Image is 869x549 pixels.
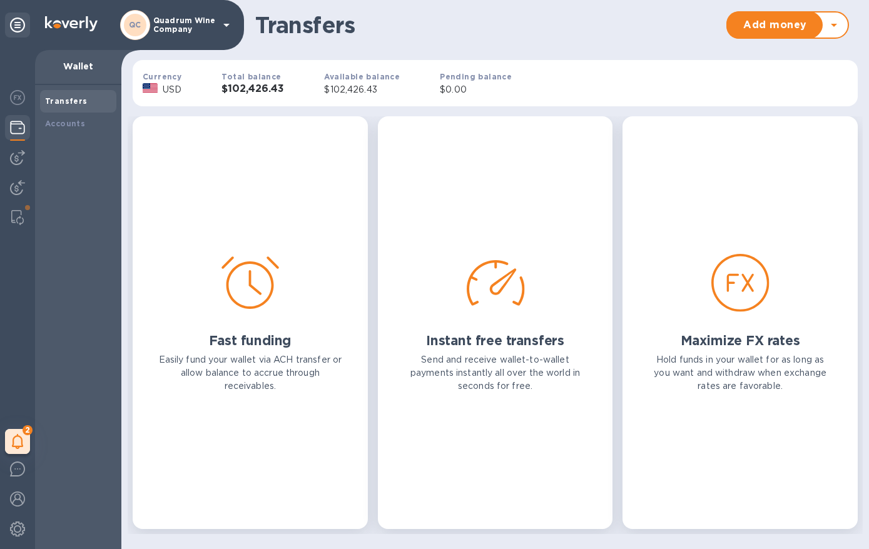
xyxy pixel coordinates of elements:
b: QC [129,20,141,29]
div: Unpin categories [5,13,30,38]
b: Pending balance [440,72,512,81]
b: Available balance [324,72,400,81]
b: Accounts [45,119,85,128]
b: Total balance [221,72,281,81]
h2: Maximize FX rates [681,333,800,348]
p: Easily fund your wallet via ACH transfer or allow balance to accrue through receivables. [158,353,343,393]
span: 2 [23,425,33,435]
h2: Instant free transfers [426,333,564,348]
span: Add money [738,18,813,33]
button: Add money [728,13,823,38]
h2: Fast funding [209,333,291,348]
h1: Transfers [255,12,720,38]
b: Transfers [45,96,88,106]
img: Foreign exchange [10,90,25,105]
p: Hold funds in your wallet for as long as you want and withdraw when exchange rates are favorable. [648,353,833,393]
p: Wallet [45,60,111,73]
p: $0.00 [440,83,512,96]
p: USD [163,83,181,96]
h3: $102,426.43 [221,83,284,95]
b: Currency [143,72,181,81]
img: Wallets [10,120,25,135]
p: $102,426.43 [324,83,400,96]
p: Quadrum Wine Company [153,16,216,34]
p: Send and receive wallet-to-wallet payments instantly all over the world in seconds for free. [403,353,588,393]
img: Logo [45,16,98,31]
